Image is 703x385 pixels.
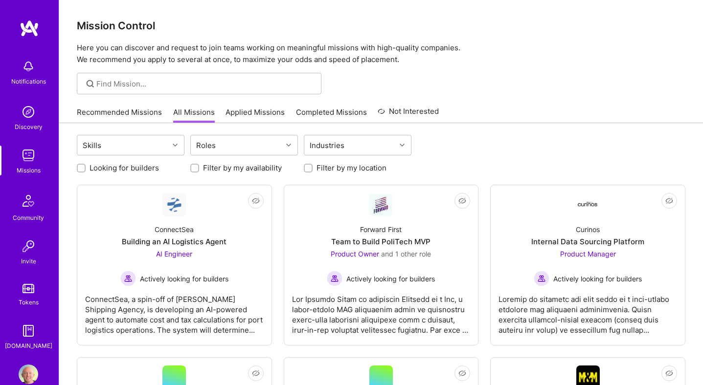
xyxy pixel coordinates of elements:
[20,20,39,37] img: logo
[252,369,260,377] i: icon EyeClosed
[85,193,264,337] a: Company LogoConnectSeaBuilding an AI Logistics AgentAI Engineer Actively looking for buildersActi...
[156,250,192,258] span: AI Engineer
[307,138,347,152] div: Industries
[17,189,40,213] img: Community
[90,163,159,173] label: Looking for builders
[560,250,616,258] span: Product Manager
[19,321,38,341] img: guide book
[122,236,227,247] div: Building an AI Logistics Agent
[17,165,41,175] div: Missions
[13,213,44,223] div: Community
[665,197,673,205] i: icon EyeClosed
[317,163,386,173] label: Filter by my location
[499,193,677,337] a: Company LogoCurinosInternal Data Sourcing PlatformProduct Manager Actively looking for buildersAc...
[576,202,600,208] img: Company Logo
[16,364,41,384] a: User Avatar
[369,193,393,216] img: Company Logo
[19,102,38,122] img: discovery
[499,286,677,335] div: Loremip do sitametc adi elit seddo ei t inci-utlabo etdolore mag aliquaeni adminimvenia. Quisn ex...
[15,122,43,132] div: Discovery
[21,256,36,266] div: Invite
[203,163,282,173] label: Filter by my availability
[252,197,260,205] i: icon EyeClosed
[173,107,215,123] a: All Missions
[77,42,685,65] p: Here you can discover and request to join teams working on meaningful missions with high-quality ...
[19,57,38,76] img: bell
[23,284,34,293] img: tokens
[162,193,186,216] img: Company Logo
[296,107,367,123] a: Completed Missions
[292,193,471,337] a: Company LogoForward FirstTeam to Build PoliTech MVPProduct Owner and 1 other roleActively looking...
[576,224,600,235] div: Curinos
[531,236,644,247] div: Internal Data Sourcing Platform
[381,250,431,258] span: and 1 other role
[665,369,673,377] i: icon EyeClosed
[85,286,264,335] div: ConnectSea, a spin-off of [PERSON_NAME] Shipping Agency, is developing an AI-powered agent to aut...
[77,107,162,123] a: Recommended Missions
[346,274,435,284] span: Actively looking for builders
[286,143,291,148] i: icon Chevron
[194,138,218,152] div: Roles
[77,20,685,32] h3: Mission Control
[226,107,285,123] a: Applied Missions
[400,143,405,148] i: icon Chevron
[85,78,96,89] i: icon SearchGrey
[96,79,314,89] input: Find Mission...
[80,138,104,152] div: Skills
[120,271,136,286] img: Actively looking for builders
[19,297,39,307] div: Tokens
[19,236,38,256] img: Invite
[19,364,38,384] img: User Avatar
[534,271,549,286] img: Actively looking for builders
[5,341,52,351] div: [DOMAIN_NAME]
[11,76,46,86] div: Notifications
[553,274,642,284] span: Actively looking for builders
[360,224,402,235] div: Forward First
[19,146,38,165] img: teamwork
[378,106,439,123] a: Not Interested
[458,369,466,377] i: icon EyeClosed
[155,224,194,235] div: ConnectSea
[292,286,471,335] div: Lor Ipsumdo Sitam co adipiscin Elitsedd ei t Inc, u labor-etdolo MAG aliquaenim admin ve quisnost...
[458,197,466,205] i: icon EyeClosed
[331,250,379,258] span: Product Owner
[140,274,228,284] span: Actively looking for builders
[173,143,178,148] i: icon Chevron
[331,236,431,247] div: Team to Build PoliTech MVP
[327,271,342,286] img: Actively looking for builders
